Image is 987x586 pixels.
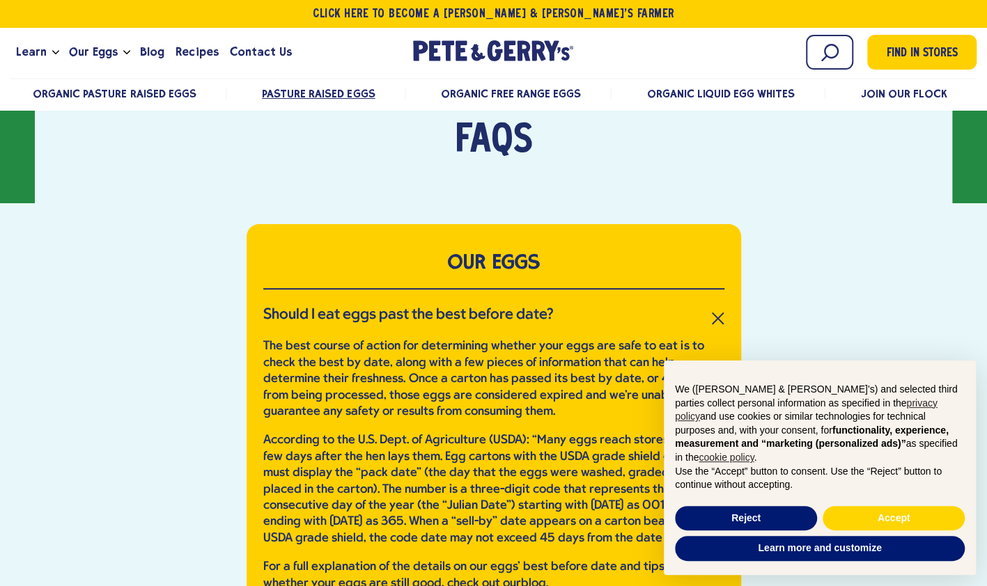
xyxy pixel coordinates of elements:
p: We ([PERSON_NAME] & [PERSON_NAME]'s) and selected third parties collect personal information as s... [675,383,965,465]
span: Find in Stores [887,45,958,63]
span: Our Eggs [69,43,118,61]
a: Organic Free Range Eggs [441,87,581,100]
button: Learn more and customize [675,536,965,561]
button: Accept [823,506,965,531]
a: Pasture Raised Eggs [262,87,375,100]
span: FAQS [454,120,532,162]
p: Use the “Accept” button to consent. Use the “Reject” button to continue without accepting. [675,465,965,492]
a: cookie policy [699,452,754,463]
h3: Should I eat eggs past the best before date? [263,306,554,324]
button: Reject [675,506,817,531]
p: According to the U.S. Dept. of Agriculture (USDA): “Many eggs reach stores only a few days after ... [263,432,724,546]
span: Recipes [176,43,218,61]
button: Open the dropdown menu for Learn [52,50,59,55]
p: OUR EGGS [263,249,724,274]
a: Contact Us [224,33,297,71]
input: Search [806,35,853,70]
button: Open the dropdown menu for Our Eggs [123,50,130,55]
span: Blog [140,43,164,61]
a: Blog [134,33,170,71]
a: Join Our Flock [861,87,947,100]
a: Recipes [170,33,224,71]
p: The best course of action for determining whether your eggs are safe to eat is to check the best ... [263,338,724,420]
a: Our Eggs [63,33,123,71]
a: Organic Pasture Raised Eggs [33,87,196,100]
span: Contact Us [230,43,292,61]
a: Learn [10,33,52,71]
a: Organic Liquid Egg Whites [647,87,795,100]
span: Learn [16,43,47,61]
nav: desktop product menu [10,78,977,108]
a: Find in Stores [867,35,977,70]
